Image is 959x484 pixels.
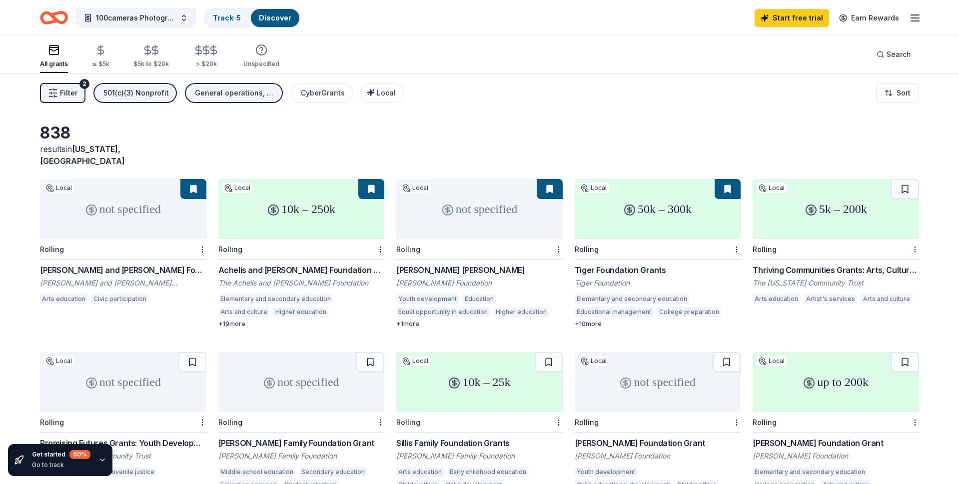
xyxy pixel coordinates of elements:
span: Filter [60,87,77,99]
div: Arts education [40,294,87,304]
span: 100cameras Photography & Social Emotional Programming for Youth [96,12,176,24]
div: Local [579,183,609,193]
div: General operations, Projects & programming [195,87,275,99]
div: 5k – 200k [753,179,919,239]
div: Rolling [753,418,777,426]
div: Unspecified [243,60,279,68]
div: Rolling [40,418,64,426]
div: [PERSON_NAME] Family Foundation [218,451,385,461]
div: Arts education [753,294,800,304]
a: Start free trial [755,9,829,27]
a: 5k – 200kLocalRollingThriving Communities Grants: Arts, Culture & Historic PreservationThe [US_ST... [753,179,919,307]
button: Track· 5Discover [204,8,300,28]
div: not specified [40,352,206,412]
div: Go to track [32,461,90,469]
div: Secondary education [299,467,367,477]
div: Tiger Foundation Grants [575,264,741,276]
div: 60 % [69,450,90,459]
div: Rolling [753,245,777,253]
a: Discover [259,13,291,22]
div: The [US_STATE] Community Trust [753,278,919,288]
span: Sort [897,87,911,99]
a: 50k – 300kLocalRollingTiger Foundation GrantsTiger FoundationElementary and secondary educationEd... [575,179,741,328]
button: General operations, Projects & programming [185,83,283,103]
button: > $20k [193,40,219,73]
div: Youth development [396,294,459,304]
div: Higher education [494,307,549,317]
button: All grants [40,40,68,73]
span: in [40,144,125,166]
div: results [40,143,206,167]
div: 10k – 25k [396,352,563,412]
button: Unspecified [243,40,279,73]
div: All grants [40,60,68,68]
span: [US_STATE], [GEOGRAPHIC_DATA] [40,144,125,166]
button: 501(c)(3) Nonprofit [93,83,177,103]
div: + 1 more [396,320,563,328]
div: 501(c)(3) Nonprofit [103,87,169,99]
div: 10k – 250k [218,179,385,239]
a: Track· 5 [213,13,241,22]
a: Earn Rewards [833,9,905,27]
span: Local [377,88,396,97]
div: Achelis and [PERSON_NAME] Foundation Grant [218,264,385,276]
div: Civic participation [91,294,148,304]
div: [PERSON_NAME] [PERSON_NAME] [396,264,563,276]
div: Get started [32,450,90,459]
button: CyberGrants [291,83,353,103]
div: College preparation [657,307,721,317]
div: > $20k [193,60,219,68]
div: Youth development [575,467,637,477]
div: Local [44,356,74,366]
button: $5k to $20k [133,40,169,73]
a: not specifiedLocalRolling[PERSON_NAME] and [PERSON_NAME] Foundation Grant[PERSON_NAME] and [PERSO... [40,179,206,307]
div: Local [400,183,430,193]
div: + 10 more [575,320,741,328]
div: 2 [79,79,89,89]
div: Rolling [218,418,242,426]
div: Rolling [40,245,64,253]
div: Rolling [218,245,242,253]
button: Local [361,83,404,103]
div: Education [463,294,496,304]
div: + 19 more [218,320,385,328]
div: Rolling [575,418,599,426]
div: CyberGrants [301,87,345,99]
div: [PERSON_NAME] and [PERSON_NAME] Foundation Grant [40,264,206,276]
div: Artist's services [804,294,857,304]
div: Early childhood education [448,467,528,477]
div: Elementary and secondary education [575,294,689,304]
div: Educational management [575,307,653,317]
div: not specified [575,352,741,412]
div: Rolling [396,418,420,426]
button: ≤ $5k [92,40,109,73]
div: [PERSON_NAME] Foundation Grant [575,437,741,449]
a: not specifiedLocalRolling[PERSON_NAME] [PERSON_NAME][PERSON_NAME] FoundationYouth developmentEduc... [396,179,563,328]
div: [PERSON_NAME] Foundation [753,451,919,461]
div: Higher education [273,307,328,317]
div: [PERSON_NAME] Foundation [396,278,563,288]
div: Local [579,356,609,366]
div: The Achelis and [PERSON_NAME] Foundation [218,278,385,288]
div: Local [757,183,787,193]
div: Arts and culture [218,307,269,317]
div: ≤ $5k [92,60,109,68]
div: Thriving Communities Grants: Arts, Culture & Historic Preservation [753,264,919,276]
div: Tiger Foundation [575,278,741,288]
button: Search [869,44,919,64]
div: Local [44,183,74,193]
div: Arts and culture [861,294,912,304]
div: not specified [396,179,563,239]
div: Arts education [396,467,444,477]
a: Home [40,6,68,29]
div: Local [400,356,430,366]
div: 838 [40,123,206,143]
div: not specified [40,179,206,239]
a: not specifiedLocalRollingPromising Futures Grants: Youth DevelopmentThe [US_STATE] Community Trus... [40,352,206,480]
div: $5k to $20k [133,60,169,68]
div: [PERSON_NAME] Foundation Grant [753,437,919,449]
button: 100cameras Photography & Social Emotional Programming for Youth [76,8,196,28]
div: Local [222,183,252,193]
div: Rolling [396,245,420,253]
div: Equal opportunity in education [396,307,490,317]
